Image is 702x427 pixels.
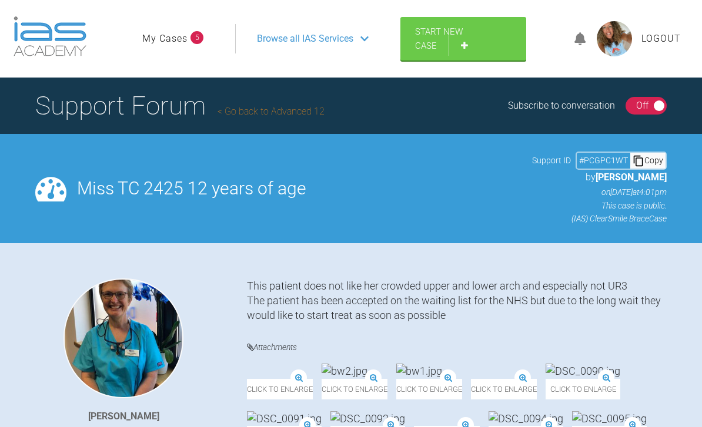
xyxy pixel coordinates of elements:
[322,364,367,378] img: bw2.jpg
[636,98,648,113] div: Off
[142,31,188,46] a: My Cases
[532,212,667,225] p: (IAS) ClearSmile Brace Case
[247,411,322,426] img: DSC_0091.jpg
[415,26,463,51] span: Start New Case
[581,411,656,426] img: DSC_0095.jpg
[247,278,667,323] div: This patient does not like her crowded upper and lower arch and especially not UR3 The patient ha...
[554,379,629,399] span: Click to enlarge
[322,379,387,399] span: Click to enlarge
[190,31,203,44] span: 5
[554,364,629,378] img: DSC_0090.jpg
[532,199,667,212] p: This case is public.
[257,31,353,46] span: Browse all IAS Services
[596,172,667,183] span: [PERSON_NAME]
[532,186,667,199] p: on [DATE] at 4:01pm
[532,154,571,167] span: Support ID
[247,340,667,355] h4: Attachments
[88,409,159,424] div: [PERSON_NAME]
[471,364,546,378] img: DSC_0089.jpg
[577,154,630,167] div: # PCGPC1WT
[396,379,462,399] span: Click to enlarge
[218,106,325,117] a: Go back to Advanced 12
[400,17,526,60] a: Start New Case
[396,364,442,378] img: bw1.jpg
[641,31,681,46] a: Logout
[497,411,572,426] img: DSC_0094.jpg
[77,180,522,197] h2: Miss TC 2425 12 years of age
[597,21,632,56] img: profile.png
[330,411,405,426] img: DSC_0092.jpg
[247,364,313,378] img: TR (002).jpg
[63,278,183,398] img: Åsa Ulrika Linnea Feneley
[414,411,489,426] img: DSC_0094.jpg
[247,379,313,399] span: Click to enlarge
[630,153,666,168] div: Copy
[35,85,325,126] h1: Support Forum
[471,379,546,399] span: Click to enlarge
[14,16,86,56] img: logo-light.3e3ef733.png
[532,170,667,185] p: by
[508,98,615,113] div: Subscribe to conversation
